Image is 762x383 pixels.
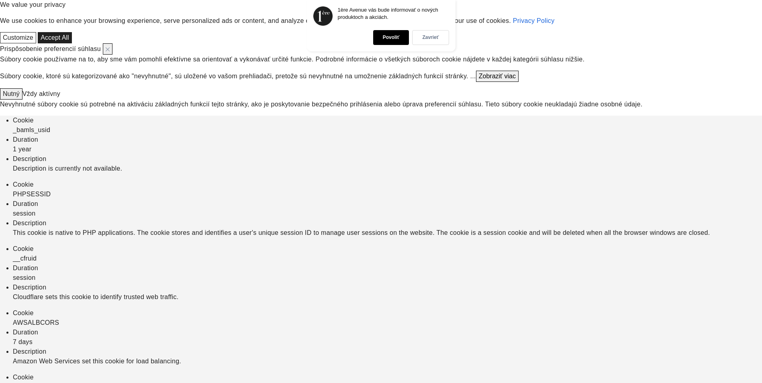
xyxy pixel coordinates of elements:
button: Accept All [38,32,72,43]
p: Povoliť [383,35,400,41]
button: Zobraziť viac [476,71,519,82]
div: Cookie [13,373,762,382]
div: session [13,273,762,283]
div: Description [13,154,762,164]
div: Cookie [13,116,762,125]
a: Privacy Policy [513,17,555,24]
div: Duration [13,263,762,273]
div: Description [13,218,762,228]
div: 7 days [13,337,762,347]
p: Zavrieť [422,35,439,41]
div: Duration [13,135,762,145]
div: Duration [13,199,762,209]
div: Amazon Web Services set this cookie for load balancing. [13,357,762,366]
div: This cookie is native to PHP applications. The cookie stores and identifies a user's unique sessi... [13,228,762,238]
div: Duration [13,328,762,337]
div: Cookie [13,244,762,254]
div: AWSALBCORS [13,318,762,328]
div: Cloudflare sets this cookie to identify trusted web traffic. [13,292,762,302]
div: Description is currently not available. [13,164,762,173]
div: Description [13,347,762,357]
div: __cfruid [13,254,762,263]
div: 1 year [13,145,762,154]
div: session [13,209,762,218]
div: Cookie [13,180,762,189]
img: Zavrieť [106,47,110,51]
button: Zavrieť [103,43,112,55]
div: Description [13,283,762,292]
div: _bamls_usid [13,125,762,135]
p: 1ère Avenue vás bude informovať o nových produktoch a akciách. [338,7,438,20]
iframe: Opens a widget where you can find more information [704,323,754,343]
div: PHPSESSID [13,189,762,199]
span: Vždy aktívny [22,90,60,97]
div: Cookie [13,308,762,318]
